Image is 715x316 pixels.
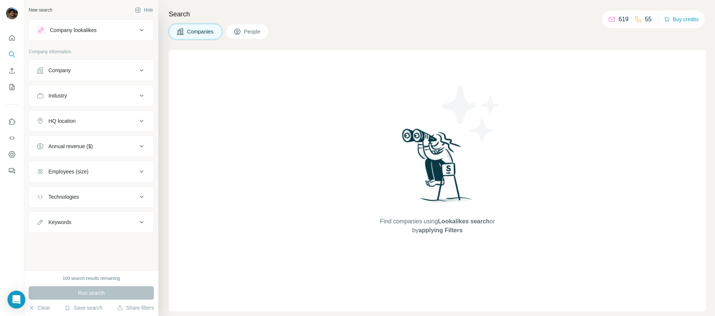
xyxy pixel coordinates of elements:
div: Company lookalikes [50,26,97,34]
div: Employees (size) [48,168,88,175]
img: Surfe Illustration - Woman searching with binoculars [399,127,476,210]
div: HQ location [48,117,76,125]
button: Feedback [6,164,18,178]
img: Surfe Illustration - Stars [437,80,504,147]
button: Share filters [117,304,154,312]
p: 619 [618,15,629,24]
button: Save search [64,304,102,312]
span: Companies [187,28,214,35]
span: Find companies using or by [378,217,497,235]
button: Employees (size) [29,163,154,181]
h4: Search [169,9,706,19]
button: Company lookalikes [29,21,154,39]
button: Search [6,48,18,61]
button: Company [29,61,154,79]
button: Dashboard [6,148,18,161]
button: Annual revenue ($) [29,137,154,155]
button: Industry [29,87,154,105]
div: 100 search results remaining [63,275,120,282]
button: Hide [130,4,158,16]
div: New search [29,7,52,13]
button: My lists [6,80,18,94]
button: Quick start [6,31,18,45]
div: Open Intercom Messenger [7,291,25,309]
div: Technologies [48,193,79,201]
button: Use Surfe API [6,131,18,145]
p: Company information [29,48,154,55]
span: People [244,28,261,35]
button: Use Surfe on LinkedIn [6,115,18,128]
span: applying Filters [418,227,462,233]
p: 55 [645,15,652,24]
button: Enrich CSV [6,64,18,77]
button: HQ location [29,112,154,130]
button: Keywords [29,213,154,231]
div: Industry [48,92,67,99]
div: Company [48,67,71,74]
span: Lookalikes search [438,218,490,224]
img: Avatar [6,7,18,19]
button: Buy credits [664,14,699,25]
button: Technologies [29,188,154,206]
button: Clear [29,304,50,312]
div: Keywords [48,218,71,226]
div: Annual revenue ($) [48,143,93,150]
